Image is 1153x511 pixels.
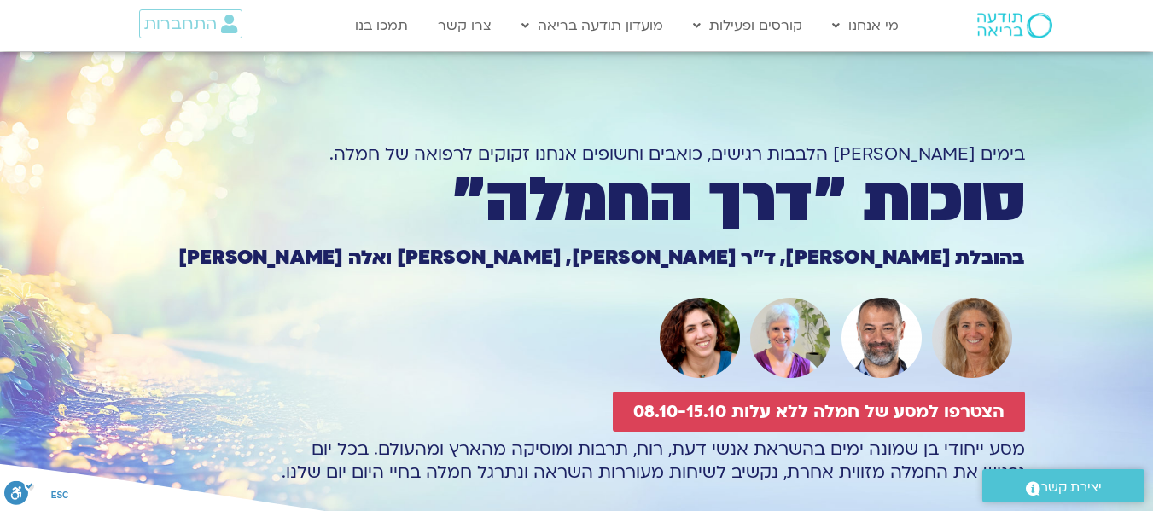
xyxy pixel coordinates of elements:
a: מועדון תודעה בריאה [513,9,672,42]
span: יצירת קשר [1040,476,1102,499]
a: קורסים ופעילות [684,9,811,42]
img: תודעה בריאה [977,13,1052,38]
a: תמכו בנו [346,9,416,42]
a: הצטרפו למסע של חמלה ללא עלות 08.10-15.10 [613,392,1025,432]
span: הצטרפו למסע של חמלה ללא עלות 08.10-15.10 [633,402,1005,421]
a: מי אנחנו [824,9,907,42]
span: התחברות [144,15,217,33]
h1: בימים [PERSON_NAME] הלבבות רגישים, כואבים וחשופים אנחנו זקוקים לרפואה של חמלה. [129,142,1025,165]
p: מסע ייחודי בן שמונה ימים בהשראת אנשי דעת, רוח, תרבות ומוסיקה מהארץ ומהעולם. בכל יום נפגוש את החמל... [129,438,1025,484]
a: יצירת קשר [982,469,1144,502]
h1: בהובלת [PERSON_NAME], ד״ר [PERSON_NAME], [PERSON_NAME] ואלה [PERSON_NAME] [129,248,1025,267]
a: צרו קשר [429,9,500,42]
h1: סוכות ״דרך החמלה״ [129,171,1025,229]
a: התחברות [139,9,242,38]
